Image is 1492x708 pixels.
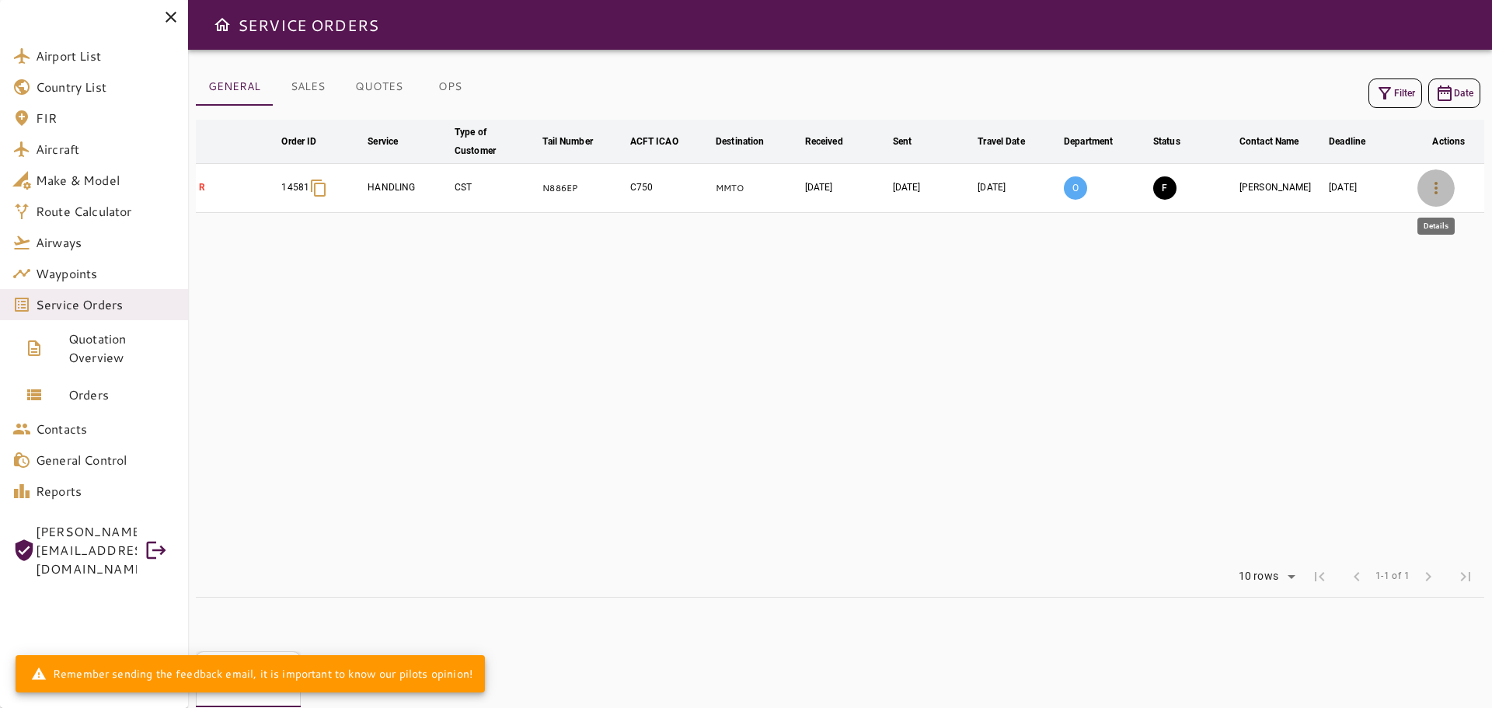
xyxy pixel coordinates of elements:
div: Destination [716,132,764,151]
span: Last Page [1447,558,1484,595]
div: Sent [893,132,912,151]
span: 1-1 of 1 [1375,569,1410,584]
span: ACFT ICAO [630,132,699,151]
span: Contacts [36,420,176,438]
td: [DATE] [802,164,890,213]
span: Contact Name [1239,132,1319,151]
span: Deadline [1329,132,1386,151]
button: Date [1428,78,1480,108]
div: Deadline [1329,132,1365,151]
td: CST [451,164,539,213]
span: Service Orders [36,295,176,314]
span: Type of Customer [455,123,536,160]
button: FINAL [1153,176,1177,200]
span: Quotation Overview [68,330,176,367]
div: Contact Name [1239,132,1299,151]
span: Status [1153,132,1201,151]
span: Reports [36,482,176,500]
p: 14581 [281,181,309,194]
span: Sent [893,132,932,151]
span: First Page [1301,558,1338,595]
div: Type of Customer [455,123,516,160]
div: Order ID [281,132,316,151]
button: OPS [415,68,485,106]
div: 10 rows [1229,565,1301,588]
div: 10 rows [1235,570,1282,583]
td: [DATE] [890,164,975,213]
div: Status [1153,132,1180,151]
span: Service [368,132,418,151]
span: [PERSON_NAME][EMAIL_ADDRESS][DOMAIN_NAME] [36,522,137,578]
div: ACFT ICAO [630,132,678,151]
span: Airways [36,233,176,252]
button: Filter [1368,78,1422,108]
span: Order ID [281,132,336,151]
span: Route Calculator [36,202,176,221]
span: Tail Number [542,132,612,151]
p: N886EP [542,182,623,195]
div: Department [1064,132,1113,151]
div: basic tabs example [196,68,485,106]
button: SALES [273,68,343,106]
button: Open drawer [207,9,238,40]
p: O [1064,176,1087,200]
span: FIR [36,109,176,127]
div: Travel Date [978,132,1024,151]
span: Previous Page [1338,558,1375,595]
td: [DATE] [1326,164,1414,213]
span: Destination [716,132,784,151]
span: Make & Model [36,171,176,190]
div: Remember sending the feedback email, it is important to know our pilots opinion! [31,660,472,688]
div: Service [368,132,398,151]
span: Airport List [36,47,176,65]
p: R [199,181,276,194]
td: C750 [627,164,713,213]
span: General Control [36,451,176,469]
td: HANDLING [364,164,451,213]
div: Received [805,132,843,151]
span: Country List [36,78,176,96]
div: Tail Number [542,132,592,151]
td: [DATE] [974,164,1061,213]
span: Waypoints [36,264,176,283]
p: MMTO [716,182,799,195]
td: [PERSON_NAME] [1236,164,1326,213]
span: Aircraft [36,140,176,159]
button: QUOTES [343,68,415,106]
span: Orders [68,385,176,404]
span: Received [805,132,863,151]
span: Department [1064,132,1133,151]
h6: SERVICE ORDERS [238,12,378,37]
span: Next Page [1410,558,1447,595]
span: Travel Date [978,132,1044,151]
button: GENERAL [196,68,273,106]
